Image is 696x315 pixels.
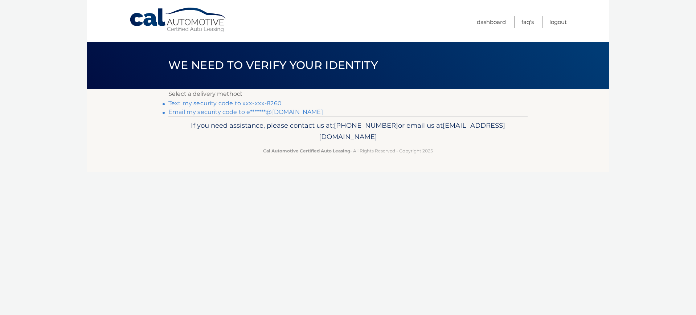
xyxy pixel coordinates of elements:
p: If you need assistance, please contact us at: or email us at [173,120,523,143]
a: Email my security code to e*******@[DOMAIN_NAME] [168,109,323,115]
a: Cal Automotive [129,7,227,33]
p: Select a delivery method: [168,89,528,99]
a: Dashboard [477,16,506,28]
a: Text my security code to xxx-xxx-8260 [168,100,282,107]
strong: Cal Automotive Certified Auto Leasing [263,148,350,154]
a: Logout [549,16,567,28]
a: FAQ's [521,16,534,28]
span: [PHONE_NUMBER] [334,121,398,130]
span: We need to verify your identity [168,58,378,72]
p: - All Rights Reserved - Copyright 2025 [173,147,523,155]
